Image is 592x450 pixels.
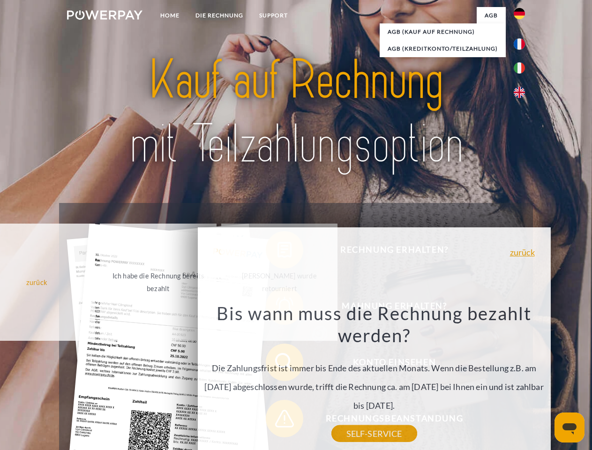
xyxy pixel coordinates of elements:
a: AGB (Kauf auf Rechnung) [380,23,506,40]
div: Ich habe die Rechnung bereits bezahlt [105,270,211,295]
img: fr [514,38,525,50]
img: title-powerpay_de.svg [90,45,502,180]
a: Home [152,7,187,24]
a: zurück [510,248,535,256]
img: logo-powerpay-white.svg [67,10,142,20]
a: agb [477,7,506,24]
div: Die Zahlungsfrist ist immer bis Ende des aktuellen Monats. Wenn die Bestellung z.B. am [DATE] abg... [203,302,545,434]
img: it [514,62,525,74]
h3: Bis wann muss die Rechnung bezahlt werden? [203,302,545,347]
a: AGB (Kreditkonto/Teilzahlung) [380,40,506,57]
a: DIE RECHNUNG [187,7,251,24]
img: de [514,8,525,19]
a: SUPPORT [251,7,296,24]
iframe: Button to launch messaging window [555,412,585,442]
a: SELF-SERVICE [331,425,417,442]
img: en [514,87,525,98]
